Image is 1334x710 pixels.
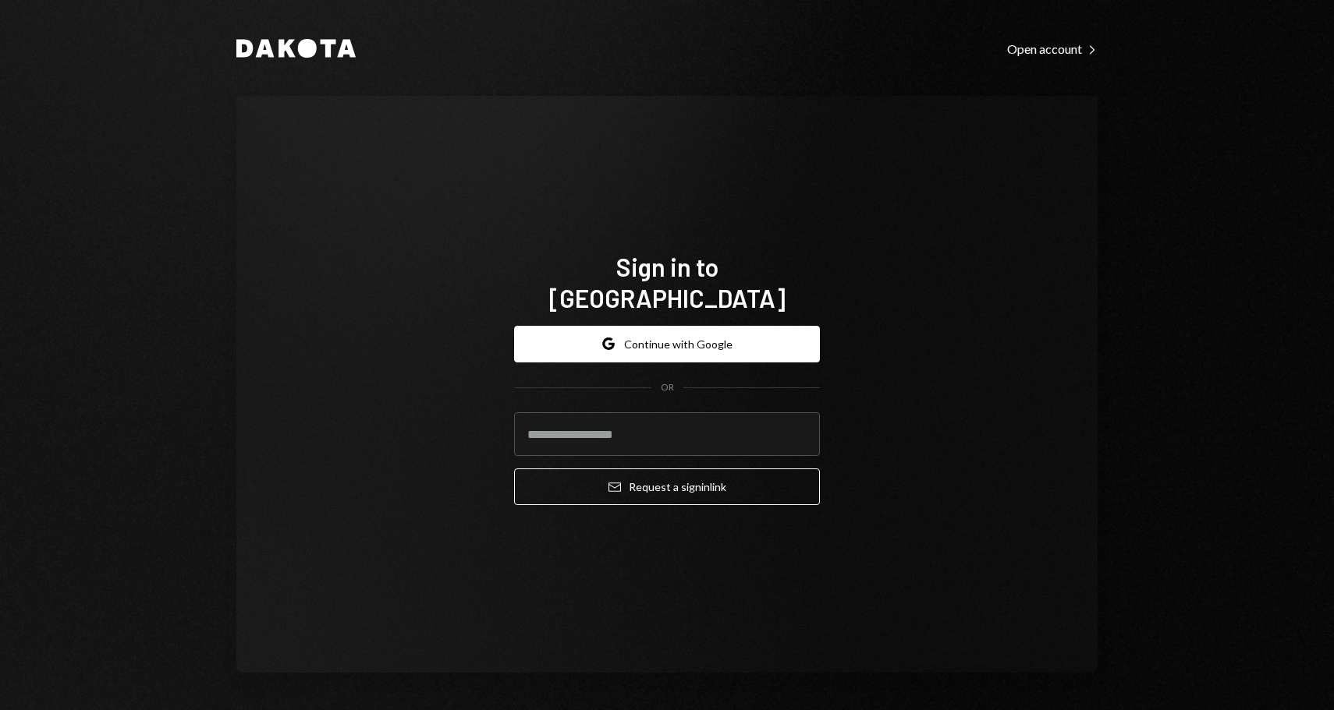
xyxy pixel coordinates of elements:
button: Request a signinlink [514,468,820,505]
div: Open account [1007,41,1098,57]
button: Continue with Google [514,326,820,362]
h1: Sign in to [GEOGRAPHIC_DATA] [514,251,820,313]
a: Open account [1007,40,1098,57]
div: OR [661,381,674,394]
